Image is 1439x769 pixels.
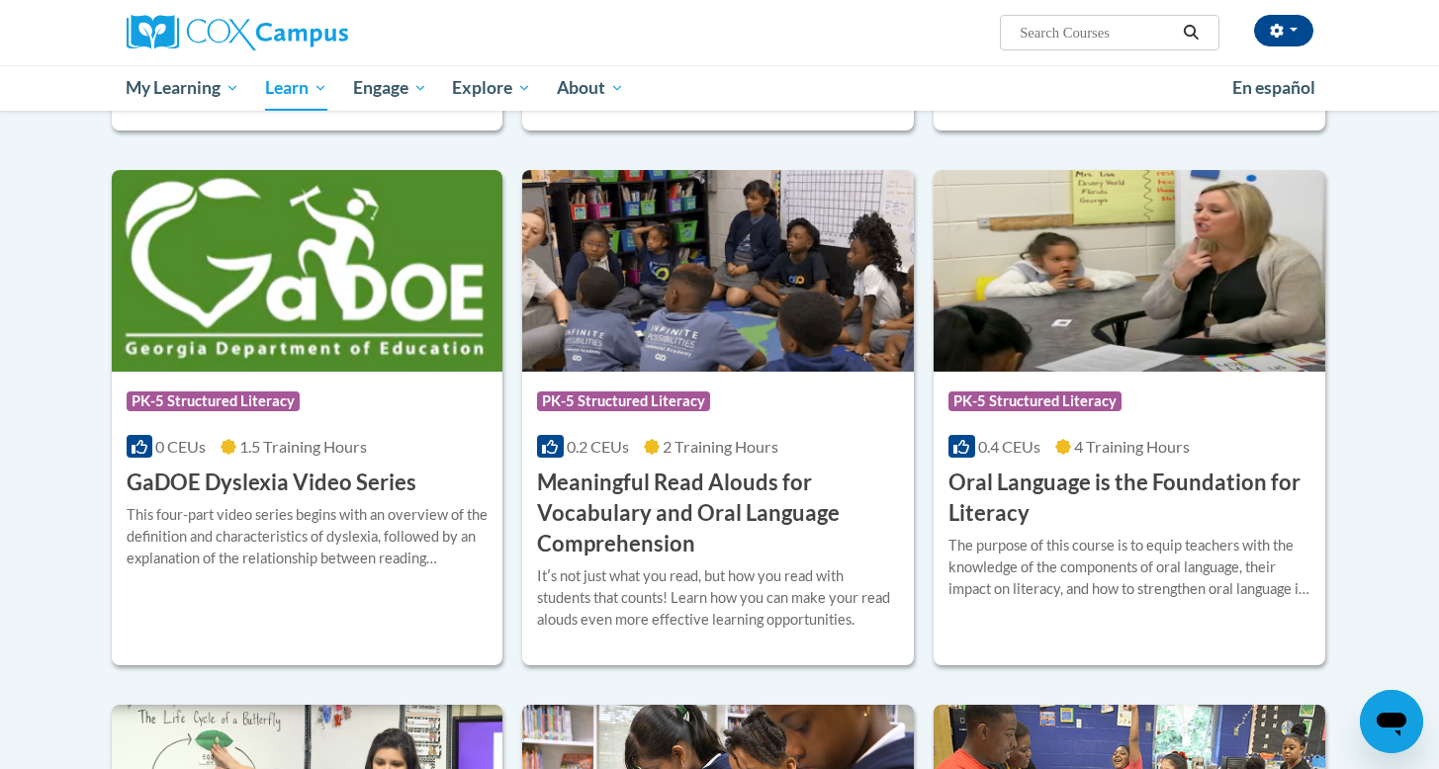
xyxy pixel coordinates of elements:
[948,468,1310,529] h3: Oral Language is the Foundation for Literacy
[127,15,502,50] a: Cox Campus
[452,76,531,100] span: Explore
[948,391,1122,411] span: PK-5 Structured Literacy
[1018,21,1176,44] input: Search Courses
[252,65,340,111] a: Learn
[1176,21,1206,44] button: Search
[1360,690,1423,753] iframe: Button to launch messaging window
[126,76,239,100] span: My Learning
[439,65,544,111] a: Explore
[127,15,348,50] img: Cox Campus
[537,391,710,411] span: PK-5 Structured Literacy
[127,391,300,411] span: PK-5 Structured Literacy
[934,170,1325,372] img: Course Logo
[934,170,1325,665] a: Course LogoPK-5 Structured Literacy0.4 CEUs4 Training Hours Oral Language is the Foundation for L...
[127,468,416,498] h3: GaDOE Dyslexia Video Series
[1232,77,1315,98] span: En español
[1219,67,1328,109] a: En español
[537,565,899,631] div: Itʹs not just what you read, but how you read with students that counts! Learn how you can make y...
[557,76,624,100] span: About
[265,76,327,100] span: Learn
[948,535,1310,600] div: The purpose of this course is to equip teachers with the knowledge of the components of oral lang...
[239,437,367,456] span: 1.5 Training Hours
[1074,437,1190,456] span: 4 Training Hours
[97,65,1343,111] div: Main menu
[340,65,440,111] a: Engage
[112,170,503,372] img: Course Logo
[537,468,899,558] h3: Meaningful Read Alouds for Vocabulary and Oral Language Comprehension
[522,170,914,372] img: Course Logo
[567,437,629,456] span: 0.2 CEUs
[1254,15,1313,46] button: Account Settings
[544,65,637,111] a: About
[353,76,427,100] span: Engage
[522,170,914,665] a: Course LogoPK-5 Structured Literacy0.2 CEUs2 Training Hours Meaningful Read Alouds for Vocabulary...
[155,437,206,456] span: 0 CEUs
[114,65,253,111] a: My Learning
[127,504,489,569] div: This four-part video series begins with an overview of the definition and characteristics of dysl...
[663,437,778,456] span: 2 Training Hours
[112,170,503,665] a: Course LogoPK-5 Structured Literacy0 CEUs1.5 Training Hours GaDOE Dyslexia Video SeriesThis four-...
[978,437,1040,456] span: 0.4 CEUs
